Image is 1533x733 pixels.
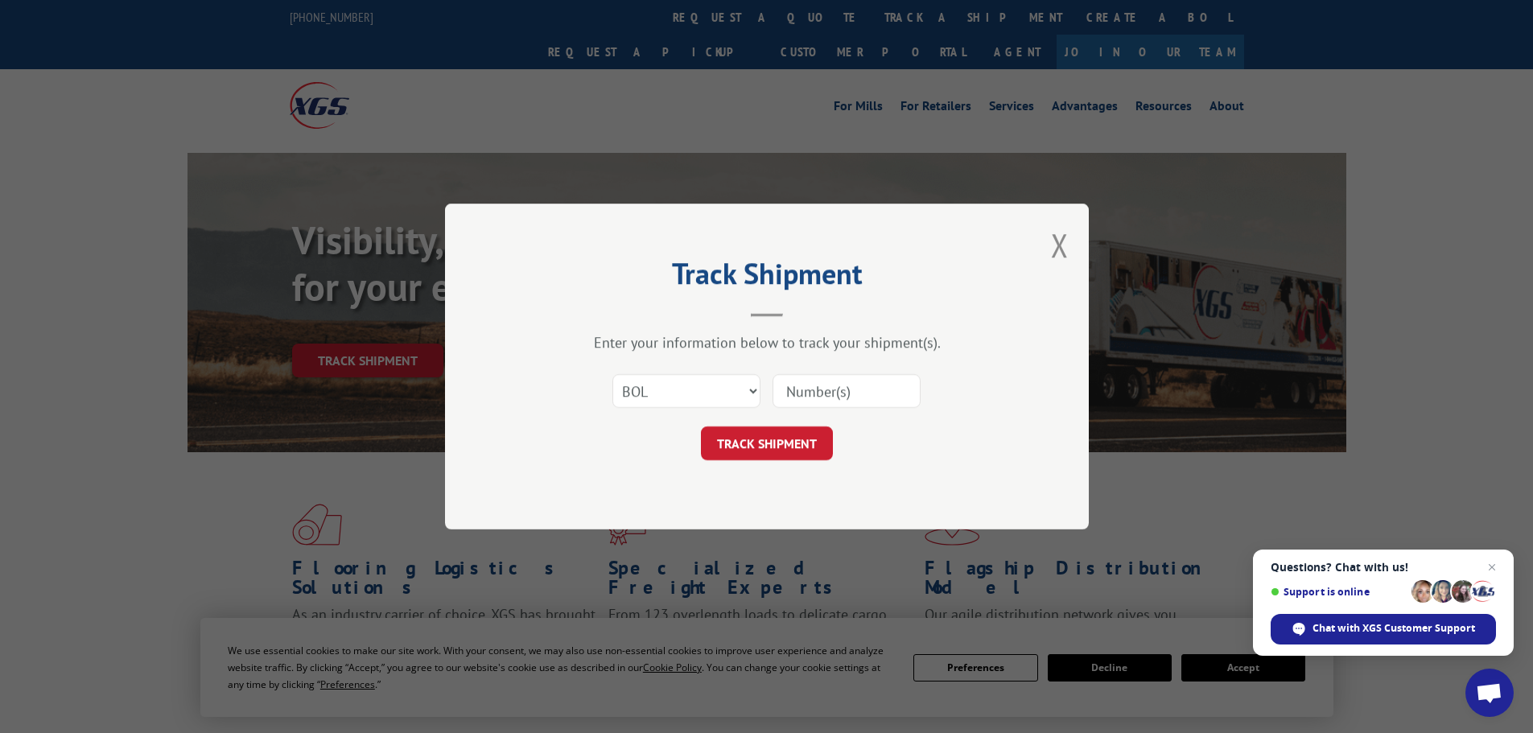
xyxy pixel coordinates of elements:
[1482,558,1502,577] span: Close chat
[525,333,1008,352] div: Enter your information below to track your shipment(s).
[1271,614,1496,644] div: Chat with XGS Customer Support
[701,426,833,460] button: TRACK SHIPMENT
[1313,621,1475,636] span: Chat with XGS Customer Support
[525,262,1008,293] h2: Track Shipment
[1271,586,1406,598] span: Support is online
[1465,669,1514,717] div: Open chat
[1051,224,1069,266] button: Close modal
[1271,561,1496,574] span: Questions? Chat with us!
[773,374,921,408] input: Number(s)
